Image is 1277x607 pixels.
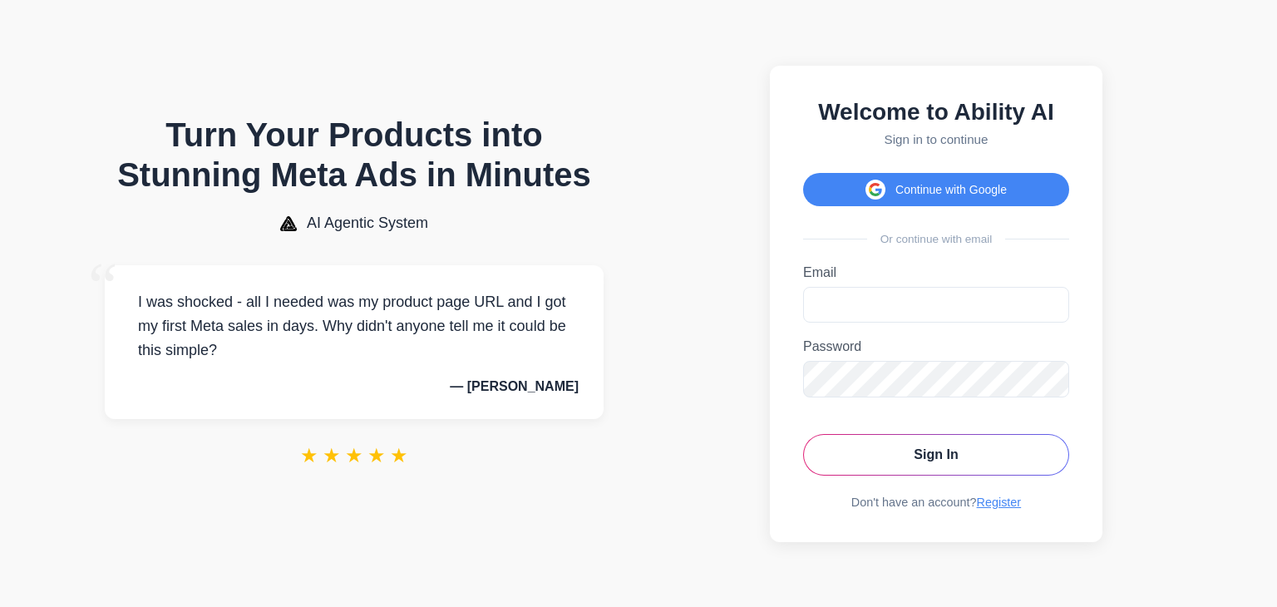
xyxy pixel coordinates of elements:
h1: Turn Your Products into Stunning Meta Ads in Minutes [105,115,604,195]
span: ★ [345,444,363,467]
span: ★ [390,444,408,467]
span: ★ [323,444,341,467]
p: I was shocked - all I needed was my product page URL and I got my first Meta sales in days. Why d... [130,290,579,362]
label: Password [803,339,1069,354]
span: ★ [300,444,318,467]
label: Email [803,265,1069,280]
a: Register [977,496,1022,509]
p: Sign in to continue [803,132,1069,146]
div: Don't have an account? [803,496,1069,509]
span: ★ [367,444,386,467]
button: Sign In [803,434,1069,476]
p: — [PERSON_NAME] [130,379,579,394]
h2: Welcome to Ability AI [803,99,1069,126]
button: Continue with Google [803,173,1069,206]
div: Or continue with email [803,233,1069,245]
span: “ [88,249,118,324]
span: AI Agentic System [307,215,428,232]
img: AI Agentic System Logo [280,216,297,231]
